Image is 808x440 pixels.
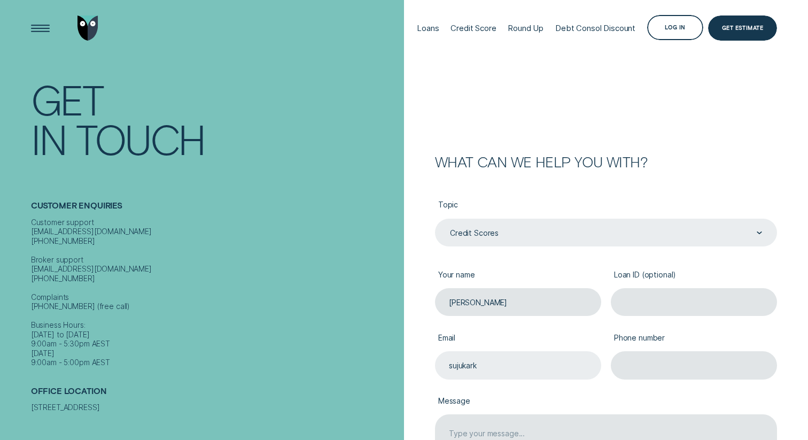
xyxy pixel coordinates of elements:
div: Loans [417,24,439,33]
div: Debt Consol Discount [555,24,635,33]
label: Email [435,326,602,351]
div: Credit Score [450,24,496,33]
h2: Customer Enquiries [31,200,400,217]
div: [STREET_ADDRESS] [31,403,400,412]
div: Touch [76,119,204,158]
a: Get Estimate [708,16,778,41]
label: Phone number [611,326,778,351]
label: Message [435,389,778,414]
label: Your name [435,263,602,288]
label: Topic [435,192,778,218]
h2: Office Location [31,386,400,403]
button: Open Menu [28,16,53,41]
img: Wisr [77,16,98,41]
h1: Get In Touch [31,80,400,158]
h2: What can we help you with? [435,155,778,168]
div: Credit Scores [450,228,499,238]
div: Customer support [EMAIL_ADDRESS][DOMAIN_NAME] [PHONE_NUMBER] Broker support [EMAIL_ADDRESS][DOMAI... [31,218,400,367]
div: Get [31,80,103,119]
button: Log in [647,15,703,40]
div: In [31,119,66,158]
div: Round Up [508,24,543,33]
label: Loan ID (optional) [611,263,778,288]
